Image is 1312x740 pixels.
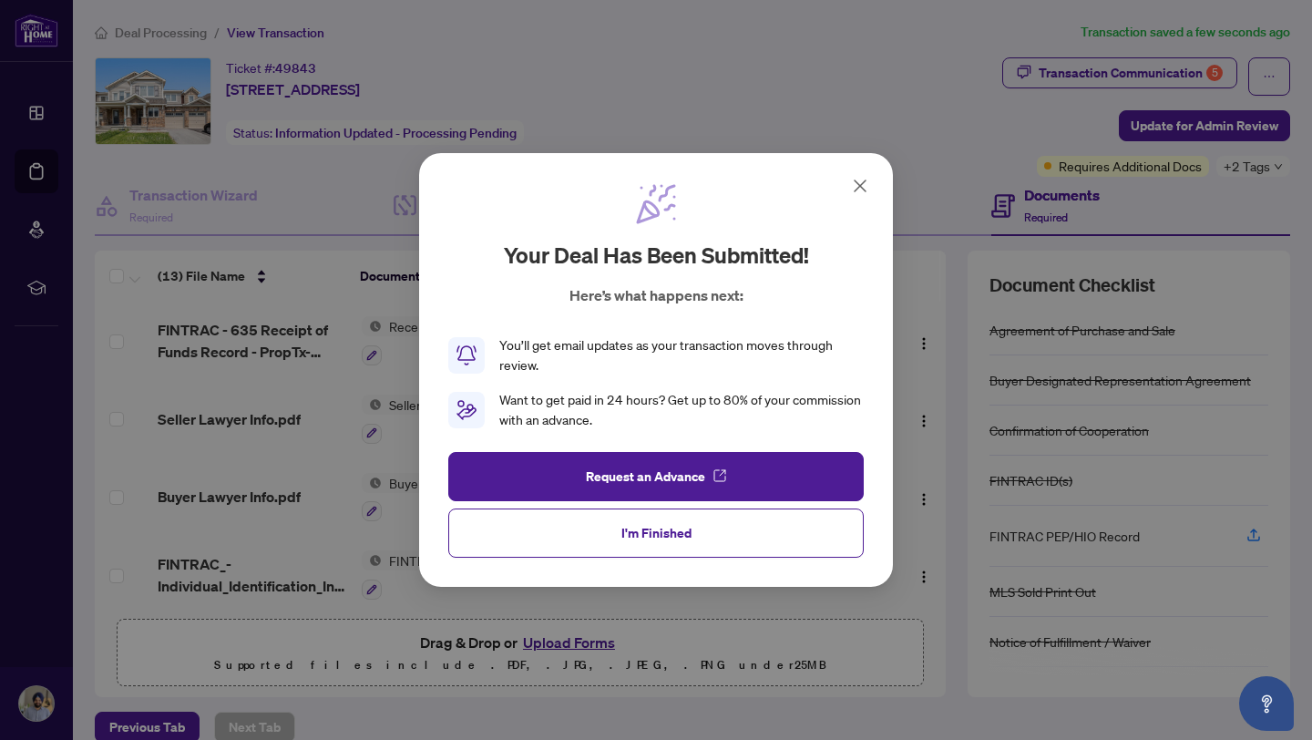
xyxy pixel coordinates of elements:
[586,462,705,491] span: Request an Advance
[499,390,864,430] div: Want to get paid in 24 hours? Get up to 80% of your commission with an advance.
[1239,676,1294,731] button: Open asap
[504,241,809,270] h2: Your deal has been submitted!
[448,452,864,501] button: Request an Advance
[499,335,864,375] div: You’ll get email updates as your transaction moves through review.
[621,519,692,548] span: I'm Finished
[448,509,864,558] button: I'm Finished
[569,284,743,306] p: Here’s what happens next:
